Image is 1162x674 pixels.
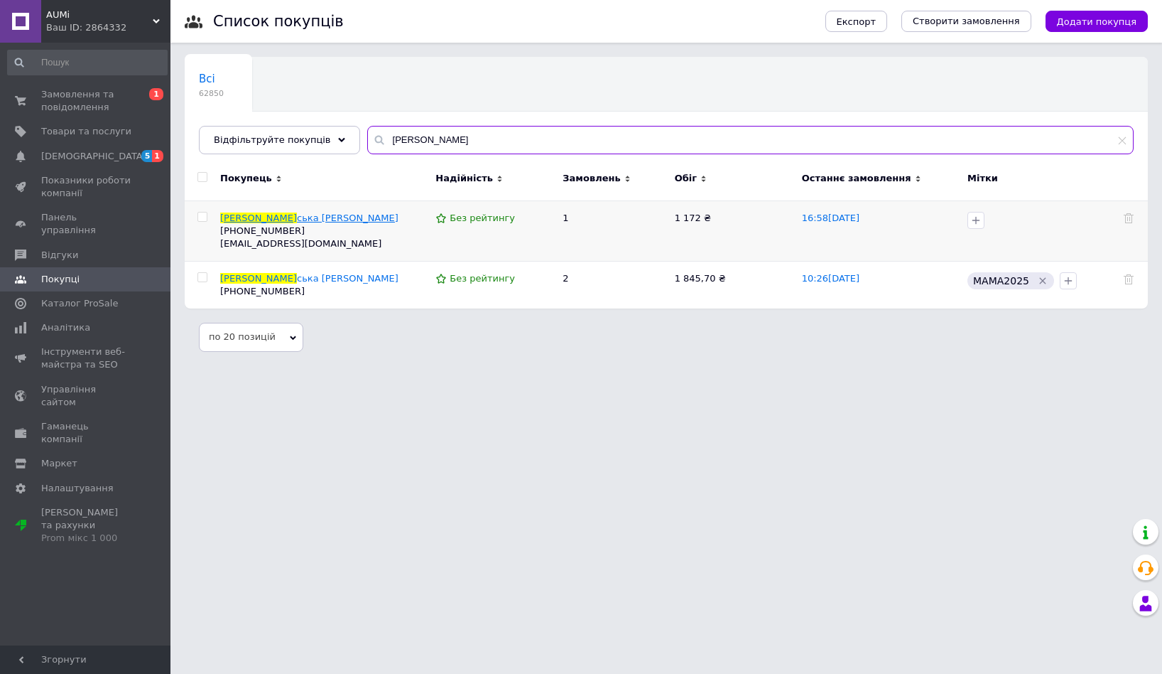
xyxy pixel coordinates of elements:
[141,150,153,162] span: 5
[41,346,131,371] span: Інструменти веб-майстра та SEO
[220,213,398,223] a: [PERSON_NAME]ська [PERSON_NAME]
[41,273,80,286] span: Покупці
[967,173,998,183] span: Мітки
[7,50,168,75] input: Пошук
[41,532,131,545] div: Prom мікс 1 000
[41,174,131,200] span: Показники роботи компанії
[675,272,788,285] div: 1 845,70 ₴
[1057,16,1136,27] span: Додати покупця
[41,150,146,163] span: [DEMOGRAPHIC_DATA]
[199,88,224,99] span: 62850
[41,506,131,545] span: [PERSON_NAME] та рахунки
[41,125,131,138] span: Товари та послуги
[46,9,153,21] span: AUMi
[1124,212,1134,225] div: Видалити
[41,249,78,262] span: Відгуки
[214,134,331,145] span: Відфільтруйте покупців
[435,172,493,185] span: Надійність
[41,457,77,470] span: Маркет
[220,172,272,185] span: Покупець
[1046,11,1148,32] button: Додати покупця
[450,213,515,223] span: Без рейтингу
[1124,272,1134,285] div: Видалити
[41,482,114,495] span: Налаштування
[41,211,131,237] span: Панель управління
[563,213,568,223] span: 1
[297,213,398,223] span: ська [PERSON_NAME]
[913,15,1020,28] span: Створити замовлення
[1037,275,1048,287] svg: Видалити мітку
[297,273,398,284] span: ська [PERSON_NAME]
[220,225,305,236] span: [PHONE_NUMBER]
[46,21,170,34] div: Ваш ID: 2864332
[675,172,697,185] span: Обіг
[213,13,344,30] h1: Список покупців
[802,273,859,284] a: 10:26[DATE]
[802,213,859,223] a: 16:58[DATE]
[675,212,788,225] div: 1 172 ₴
[199,323,303,351] span: по 20 позицій
[973,275,1029,287] span: МАМА2025
[901,11,1031,32] a: Створити замовлення
[41,420,131,446] span: Гаманець компанії
[563,172,620,185] span: Замовлень
[802,172,911,185] span: Останнє замовлення
[199,73,215,85] span: Всі
[41,321,90,334] span: Аналітика
[41,297,118,310] span: Каталог ProSale
[41,88,131,114] span: Замовлення та повідомлення
[563,273,568,284] span: 2
[220,273,297,284] span: [PERSON_NAME]
[220,286,305,296] span: [PHONE_NUMBER]
[367,126,1134,154] input: Пошук по ПІБ покупця, номеру телефону, Email
[41,383,131,409] span: Управління сайтом
[837,16,876,27] span: Експорт
[825,11,888,32] button: Експорт
[220,213,297,223] span: [PERSON_NAME]
[220,238,381,249] span: [EMAIL_ADDRESS][DOMAIN_NAME]
[220,273,398,284] a: [PERSON_NAME]ська [PERSON_NAME]
[149,88,163,100] span: 1
[450,273,515,284] span: Без рейтингу
[152,150,163,162] span: 1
